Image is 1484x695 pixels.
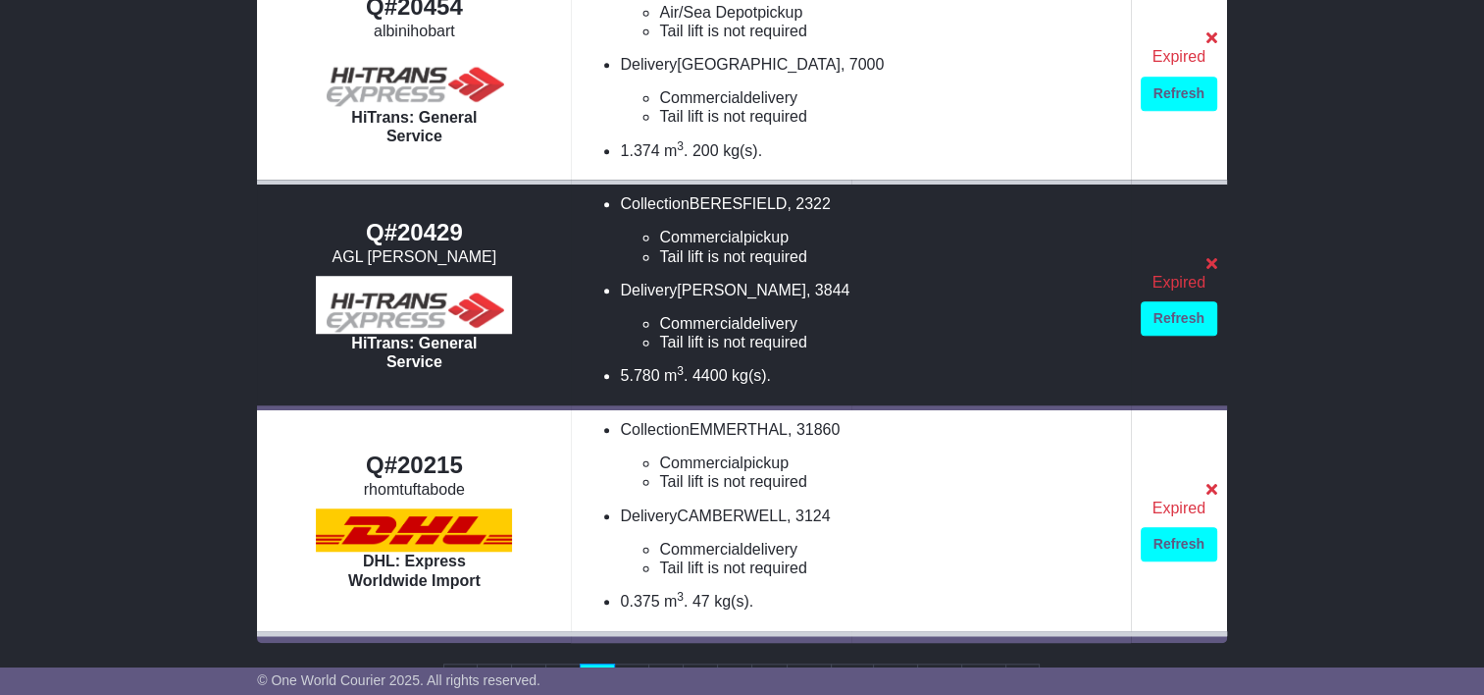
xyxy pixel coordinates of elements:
span: 200 [692,142,719,159]
li: pickup [659,3,1120,22]
span: 4400 [692,367,728,384]
span: Air/Sea Depot [659,4,757,21]
span: EMMERTHAL [690,421,788,438]
li: Tail lift is not required [659,333,1120,351]
li: Tail lift is not required [659,472,1120,491]
li: Tail lift is not required [659,247,1120,266]
span: 0.375 [620,593,659,610]
span: © One World Courier 2025. All rights reserved. [257,672,540,688]
li: Delivery [620,507,1120,578]
a: Refresh [1141,527,1217,561]
sup: 3 [677,139,684,153]
li: Delivery [620,55,1120,127]
span: 1.374 [620,142,659,159]
span: kg(s). [732,367,771,384]
span: DHL: Express Worldwide Import [348,553,481,588]
div: albinihobart [267,22,561,40]
span: HiTrans: General Service [351,335,477,370]
li: Collection [620,420,1120,492]
span: Commercial [659,454,742,471]
span: m . [664,142,688,159]
span: 5.780 [620,367,659,384]
li: Tail lift is not required [659,22,1120,40]
div: rhomtuftabode [267,480,561,499]
span: m . [664,593,688,610]
img: DHL: Express Worldwide Import [316,508,512,552]
li: pickup [659,454,1120,472]
li: Tail lift is not required [659,559,1120,577]
span: m . [664,367,688,384]
span: Commercial [659,89,742,106]
span: Commercial [659,229,742,245]
span: , 2322 [787,195,830,212]
li: Delivery [620,281,1120,352]
sup: 3 [677,590,684,604]
li: delivery [659,314,1120,333]
span: BERESFIELD [690,195,788,212]
span: CAMBERWELL [677,508,787,524]
span: 47 [692,593,710,610]
div: Expired [1141,47,1217,66]
span: kg(s). [714,593,753,610]
span: kg(s). [723,142,762,159]
sup: 3 [677,364,684,378]
span: , 7000 [841,56,884,73]
li: delivery [659,540,1120,559]
span: , 31860 [788,421,840,438]
div: Expired [1141,273,1217,292]
span: , 3124 [787,508,830,524]
div: Q#20215 [267,452,561,480]
span: Commercial [659,315,742,332]
span: [GEOGRAPHIC_DATA] [677,56,841,73]
div: Q#20429 [267,219,561,247]
span: HiTrans: General Service [351,109,477,144]
img: HiTrans: General Service [316,50,512,108]
div: Expired [1141,499,1217,517]
a: Refresh [1141,301,1217,336]
div: AGL [PERSON_NAME] [267,247,561,266]
a: Refresh [1141,77,1217,111]
span: [PERSON_NAME] [677,282,806,298]
img: HiTrans: General Service [316,276,512,334]
li: pickup [659,228,1120,246]
li: Tail lift is not required [659,107,1120,126]
li: delivery [659,88,1120,107]
span: , 3844 [806,282,849,298]
li: Collection [620,194,1120,266]
span: Commercial [659,541,742,558]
